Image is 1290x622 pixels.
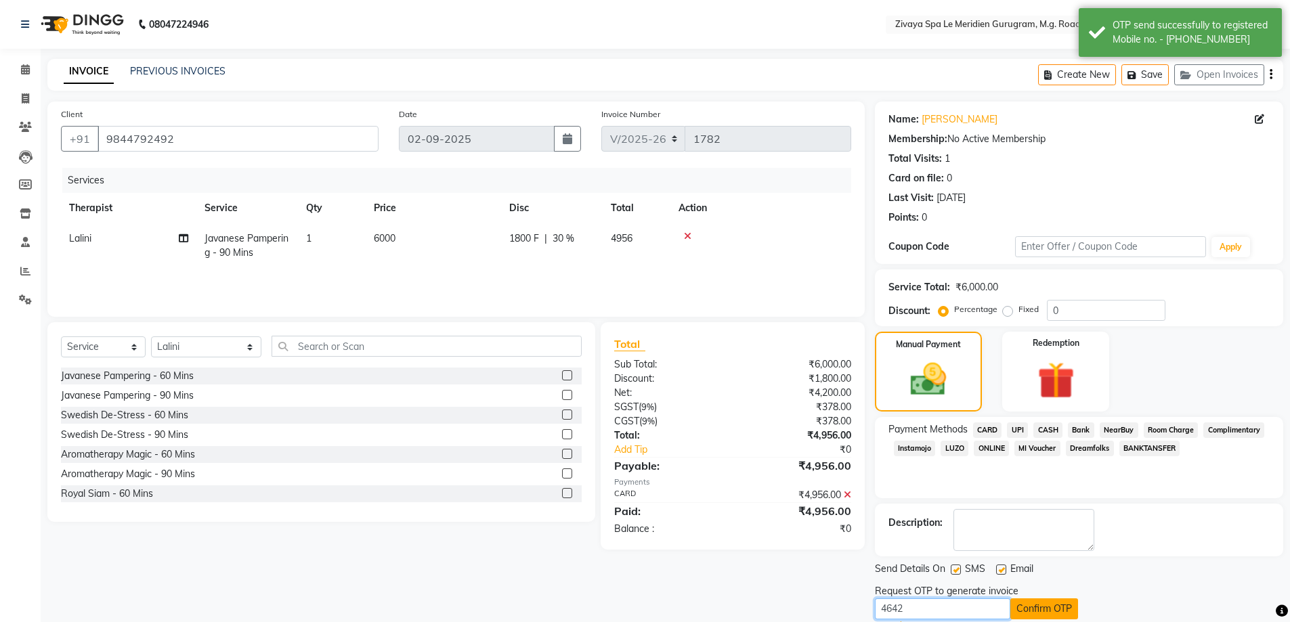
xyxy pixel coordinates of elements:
[614,415,639,427] span: CGST
[1026,357,1086,403] img: _gift.svg
[896,338,961,351] label: Manual Payment
[888,112,919,127] div: Name:
[614,401,639,413] span: SGST
[61,408,188,422] div: Swedish De-Stress - 60 Mins
[1174,64,1264,85] button: Open Invoices
[61,467,195,481] div: Aromatherapy Magic - 90 Mins
[1033,422,1062,438] span: CASH
[604,386,733,400] div: Net:
[1066,441,1114,456] span: Dreamfolks
[670,193,851,223] th: Action
[1033,337,1079,349] label: Redemption
[888,132,947,146] div: Membership:
[875,598,1010,619] input: Enter OTP
[61,428,188,442] div: Swedish De-Stress - 90 Mins
[501,193,603,223] th: Disc
[611,232,632,244] span: 4956
[974,441,1009,456] span: ONLINE
[1015,236,1206,257] input: Enter Offer / Coupon Code
[604,522,733,536] div: Balance :
[544,231,547,246] span: |
[604,372,733,386] div: Discount:
[272,336,582,357] input: Search or Scan
[1113,18,1272,47] div: OTP send successfully to registered Mobile no. - 919844792492
[875,584,1018,598] div: Request OTP to generate invoice
[1121,64,1169,85] button: Save
[888,422,968,437] span: Payment Methods
[973,422,1002,438] span: CARD
[733,414,861,428] div: ₹378.00
[888,304,930,318] div: Discount:
[604,488,733,502] div: CARD
[955,280,998,294] div: ₹6,000.00
[1119,441,1180,456] span: BANKTANSFER
[614,337,645,351] span: Total
[98,126,379,152] input: Search by Name/Mobile/Email/Code
[509,231,539,246] span: 1800 F
[733,400,861,414] div: ₹378.00
[69,232,91,244] span: Lalini
[888,516,943,530] div: Description:
[754,443,861,457] div: ₹0
[642,416,655,426] span: 9%
[894,441,936,456] span: Instamojo
[733,503,861,519] div: ₹4,956.00
[888,171,944,185] div: Card on file:
[553,231,574,246] span: 30 %
[601,108,660,120] label: Invoice Number
[62,168,861,193] div: Services
[604,443,754,457] a: Add Tip
[306,232,311,244] span: 1
[1100,422,1138,438] span: NearBuy
[298,193,366,223] th: Qty
[941,441,968,456] span: LUZO
[366,193,501,223] th: Price
[733,386,861,400] div: ₹4,200.00
[1018,303,1039,315] label: Fixed
[733,522,861,536] div: ₹0
[1211,237,1250,257] button: Apply
[604,428,733,443] div: Total:
[888,152,942,166] div: Total Visits:
[733,458,861,474] div: ₹4,956.00
[733,428,861,443] div: ₹4,956.00
[733,488,861,502] div: ₹4,956.00
[888,191,934,205] div: Last Visit:
[604,357,733,372] div: Sub Total:
[61,447,195,462] div: Aromatherapy Magic - 60 Mins
[899,359,958,400] img: _cash.svg
[922,210,927,225] div: 0
[604,458,733,474] div: Payable:
[614,476,851,488] div: Payments
[888,240,1016,254] div: Coupon Code
[1010,562,1033,579] span: Email
[205,232,288,259] span: Javanese Pampering - 90 Mins
[399,108,417,120] label: Date
[61,388,194,403] div: Javanese Pampering - 90 Mins
[35,5,127,43] img: logo
[61,487,153,501] div: Royal Siam - 60 Mins
[888,280,950,294] div: Service Total:
[733,357,861,372] div: ₹6,000.00
[196,193,298,223] th: Service
[888,132,1270,146] div: No Active Membership
[954,303,997,315] label: Percentage
[1010,598,1078,619] button: Confirm OTP
[1014,441,1060,456] span: MI Voucher
[61,193,196,223] th: Therapist
[604,400,733,414] div: ( )
[1203,422,1264,438] span: Complimentary
[64,60,114,84] a: INVOICE
[604,414,733,428] div: ( )
[965,562,985,579] span: SMS
[149,5,209,43] b: 08047224946
[947,171,952,185] div: 0
[61,126,99,152] button: +91
[1007,422,1028,438] span: UPI
[61,369,194,383] div: Javanese Pampering - 60 Mins
[604,503,733,519] div: Paid:
[61,108,83,120] label: Client
[1068,422,1094,438] span: Bank
[1038,64,1116,85] button: Create New
[641,401,654,412] span: 9%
